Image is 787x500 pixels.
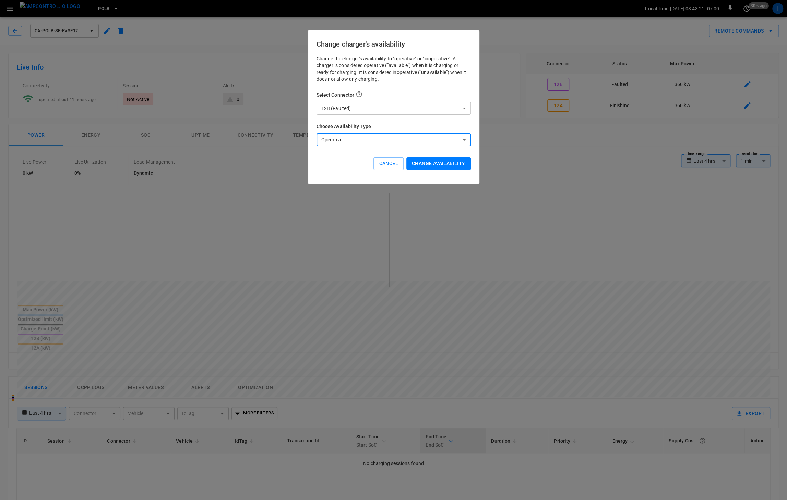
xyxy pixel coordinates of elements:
[317,102,471,115] div: 12B (Faulted)
[317,55,471,83] p: Change the charger's availability to "operative" or "inoperative". A charger is considered operat...
[373,157,403,170] button: Cancel
[317,123,471,130] h6: Choose Availability Type
[406,157,471,170] button: Change availability
[317,91,471,99] h6: Select Connector
[317,133,471,146] div: Operative
[317,39,471,50] h6: Change charger's availability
